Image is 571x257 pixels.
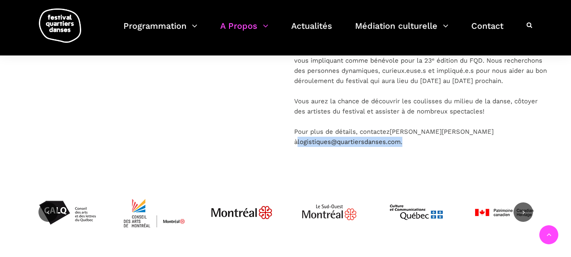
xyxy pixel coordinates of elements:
a: Contact [471,19,503,44]
a: logistiques@quartiersdanses.com [298,138,401,146]
img: patrimoinecanadien-01_0-4 [472,181,535,244]
img: Calq_noir [36,181,99,244]
a: Médiation culturelle [355,19,448,44]
a: A Propos [220,19,268,44]
img: CMYK_Logo_CAMMontreal [123,181,186,244]
p: Venez contribuer à faire rayonner le milieu de la danse à [GEOGRAPHIC_DATA] en vous impliquant co... [294,45,548,147]
span: [PERSON_NAME] [390,128,442,135]
a: Programmation [123,19,197,44]
img: JPGnr_b [210,181,273,244]
a: Actualités [291,19,332,44]
img: logo-fqd-med [39,8,81,43]
img: mccq-3-3 [385,181,448,244]
img: Logo_Mtl_Le_Sud-Ouest.svg_ [298,181,361,244]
